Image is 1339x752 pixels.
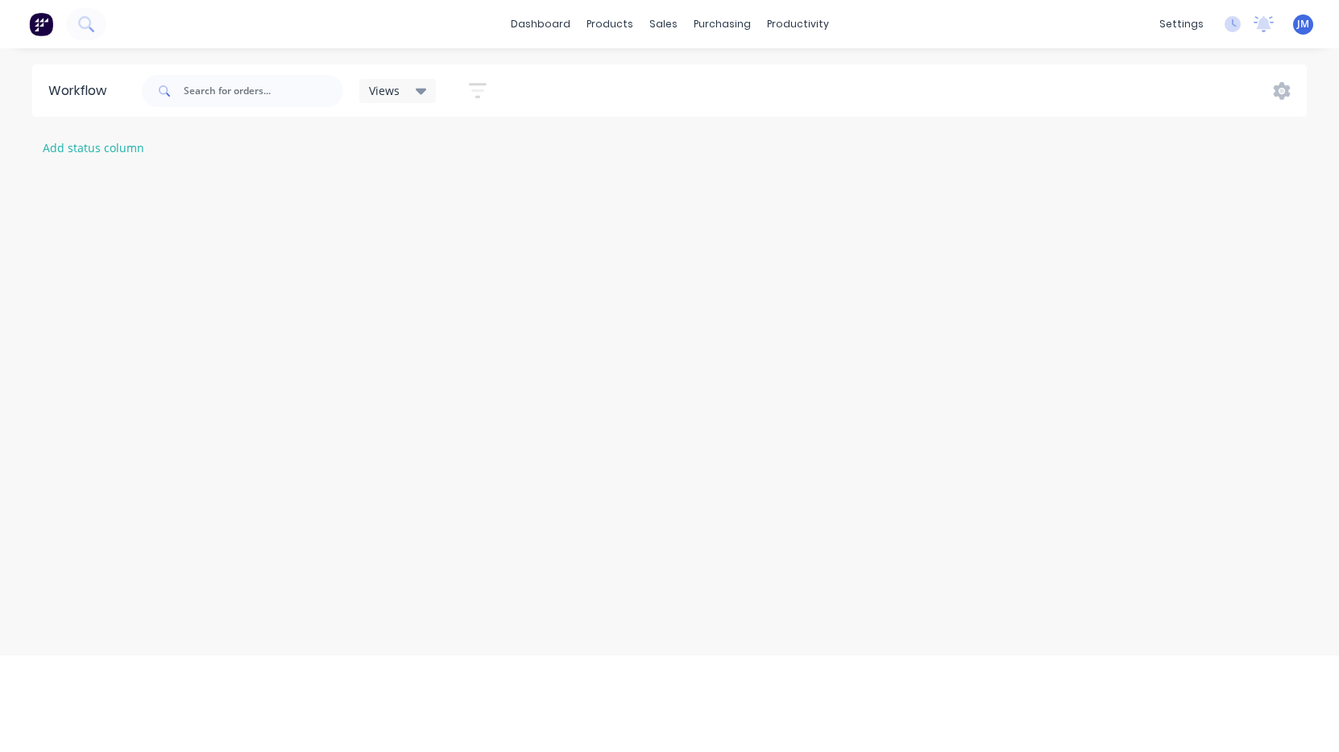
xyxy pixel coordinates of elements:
span: JM [1297,17,1309,31]
div: sales [641,12,686,36]
input: Search for orders... [184,75,343,107]
div: products [578,12,641,36]
img: Factory [29,12,53,36]
div: productivity [759,12,837,36]
div: Workflow [48,81,114,101]
div: purchasing [686,12,759,36]
a: dashboard [503,12,578,36]
div: settings [1151,12,1212,36]
span: Views [369,82,400,99]
button: Add status column [35,137,153,159]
